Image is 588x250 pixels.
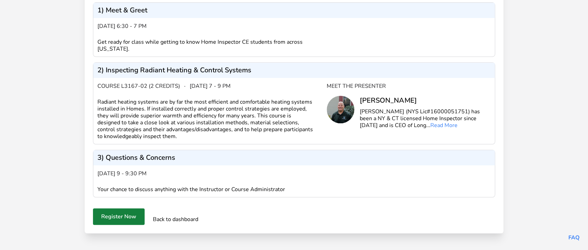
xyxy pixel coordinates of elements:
a: Back to dashboard [153,215,198,223]
a: FAQ [568,234,580,241]
button: Register Now [93,208,145,225]
span: Course L3167-02 (2 credits) [97,82,180,90]
p: 2) Inspecting Radiant Heating & Control Systems [97,67,251,74]
p: [PERSON_NAME] (NYS Lic#16000051751) has been a NY & CT licensed Home Inspector since [DATE] and i... [360,108,491,129]
div: Radiant heating systems are by far the most efficient and comfortable heating systems installed i... [97,98,327,140]
span: [DATE] 9 - 9:30 pm [97,169,147,178]
span: · [184,82,186,90]
span: [DATE] 7 - 9 pm [190,82,231,90]
img: Chris Long [327,96,354,123]
div: Meet the Presenter [327,82,491,90]
span: [DATE] 6:30 - 7 pm [97,22,147,30]
div: [PERSON_NAME] [360,96,491,105]
div: Get ready for class while getting to know Home Inspector CE students from across [US_STATE]. [97,39,327,52]
div: Your chance to discuss anything with the Instructor or Course Administrator [97,186,327,193]
p: 3) Questions & Concerns [97,154,175,161]
p: 1) Meet & Greet [97,7,147,14]
a: Read More [430,122,457,129]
